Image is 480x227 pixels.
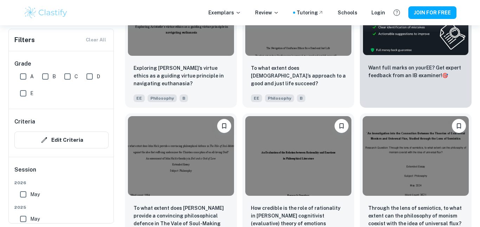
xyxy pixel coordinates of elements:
a: Login [371,9,385,16]
span: B [297,94,305,102]
span: Philosophy [265,94,294,102]
p: Want full marks on your EE ? Get expert feedback from an IB examiner! [368,64,463,79]
button: Edit Criteria [14,132,109,148]
button: Please log in to bookmark exemplars [217,119,231,133]
p: Exemplars [208,9,241,16]
button: JOIN FOR FREE [408,6,456,19]
span: May [30,215,40,223]
h6: Grade [14,60,109,68]
span: B [180,94,188,102]
span: E [30,89,33,97]
span: EE [251,94,262,102]
span: 🎯 [442,73,448,78]
h6: Session [14,166,109,180]
p: Exploring Aristotle’s virtue ethics as a guiding virtue principle in navigating euthanasia? [134,64,228,87]
span: D [97,73,100,80]
span: A [30,73,34,80]
a: Schools [338,9,357,16]
span: May [30,191,40,198]
p: Review [255,9,279,16]
button: Please log in to bookmark exemplars [452,119,466,133]
span: 2026 [14,180,109,186]
span: EE [134,94,145,102]
span: C [74,73,78,80]
button: Help and Feedback [391,7,403,19]
p: To what extent does Confucianism’s approach to a good and just life succeed? [251,64,346,87]
button: Please log in to bookmark exemplars [335,119,349,133]
h6: Filters [14,35,35,45]
a: Tutoring [297,9,324,16]
img: Clastify logo [24,6,68,20]
img: Philosophy EE example thumbnail: Through the lens of semiotics, to what e [363,116,469,195]
span: B [52,73,56,80]
h6: Criteria [14,118,35,126]
span: Philosophy [148,94,177,102]
img: Philosophy EE example thumbnail: To what extent does John Hick provide a [128,116,234,195]
span: 2025 [14,204,109,211]
img: Philosophy EE example thumbnail: How credible is the role of rationality [245,116,351,195]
